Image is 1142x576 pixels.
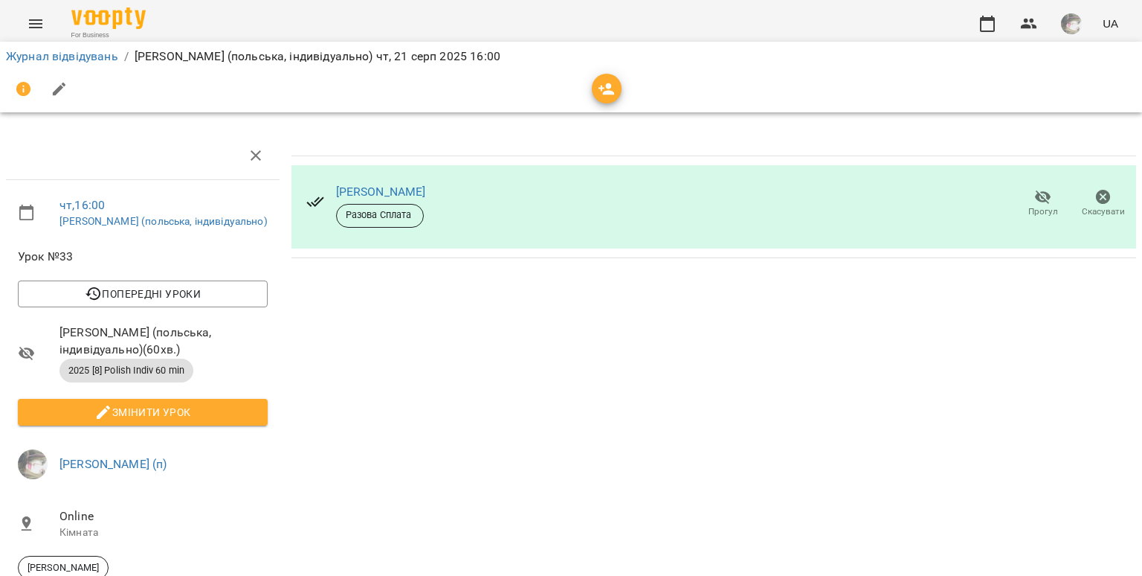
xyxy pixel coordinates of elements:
[30,403,256,421] span: Змінити урок
[6,48,1136,65] nav: breadcrumb
[1061,13,1082,34] img: e3906ac1da6b2fc8356eee26edbd6dfe.jpg
[59,508,268,525] span: Online
[59,364,193,377] span: 2025 [8] Polish Indiv 60 min
[18,248,268,266] span: Урок №33
[18,281,268,307] button: Попередні уроки
[1028,205,1058,218] span: Прогул
[337,208,423,222] span: Разова Сплата
[59,198,105,212] a: чт , 16:00
[71,31,146,40] span: For Business
[1103,16,1118,31] span: UA
[1073,183,1133,225] button: Скасувати
[59,324,268,359] span: [PERSON_NAME] (польська, індивідуально) ( 60 хв. )
[18,399,268,426] button: Змінити урок
[59,457,167,471] a: [PERSON_NAME] (п)
[336,185,426,199] a: [PERSON_NAME]
[1013,183,1073,225] button: Прогул
[18,449,48,479] img: e3906ac1da6b2fc8356eee26edbd6dfe.jpg
[124,48,129,65] li: /
[18,6,54,42] button: Menu
[6,49,118,63] a: Журнал відвідувань
[30,285,256,303] span: Попередні уроки
[59,215,268,227] a: [PERSON_NAME] (польська, індивідуально)
[59,525,268,540] p: Кімната
[1082,205,1125,218] span: Скасувати
[19,561,108,575] span: [PERSON_NAME]
[71,7,146,29] img: Voopty Logo
[135,48,500,65] p: [PERSON_NAME] (польська, індивідуально) чт, 21 серп 2025 16:00
[1097,10,1124,37] button: UA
